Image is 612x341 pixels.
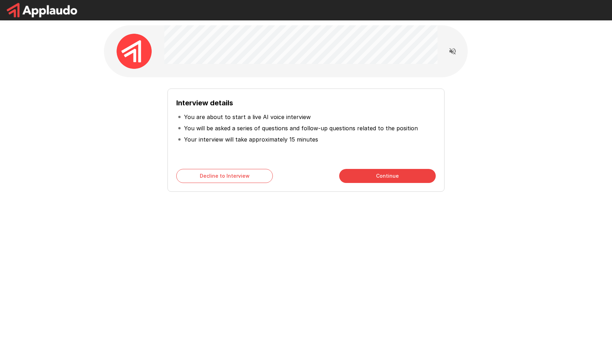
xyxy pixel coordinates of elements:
p: You are about to start a live AI voice interview [184,113,311,121]
button: Continue [339,169,436,183]
p: You will be asked a series of questions and follow-up questions related to the position [184,124,418,132]
img: applaudo_avatar.png [117,34,152,69]
b: Interview details [176,99,233,107]
button: Read questions aloud [446,44,460,58]
p: Your interview will take approximately 15 minutes [184,135,318,144]
button: Decline to Interview [176,169,273,183]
